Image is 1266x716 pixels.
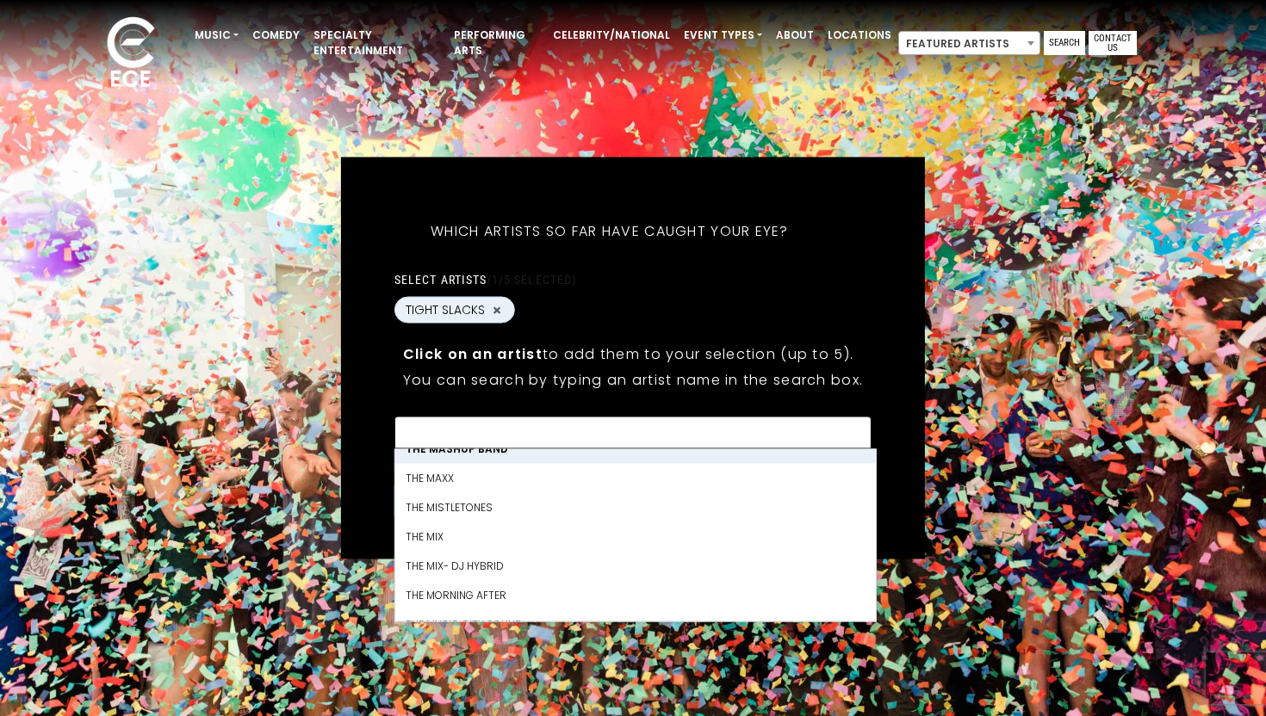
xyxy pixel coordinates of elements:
[395,522,876,552] li: The Mix
[677,21,769,50] a: Event Types
[394,272,576,287] label: Select artists
[403,344,543,364] strong: Click on an artist
[403,369,863,391] p: You can search by typing an artist name in the search box.
[395,493,876,522] li: The Mistletones
[490,302,504,318] button: Remove TIGHT SLACKS
[394,201,825,262] h5: Which artists so far have caught your eye?
[188,21,245,50] a: Music
[447,21,546,65] a: Performing Arts
[898,31,1040,55] span: Featured Artists
[395,435,876,464] li: THE MASHUP BAND
[403,343,863,365] p: to add them to your selection (up to 5).
[88,12,174,96] img: ece_new_logo_whitev2-1.png
[395,464,876,493] li: THE MAXX
[307,21,447,65] a: Specialty Entertainment
[395,581,876,610] li: THE MORNING AFTER
[1089,31,1137,55] a: Contact Us
[546,21,677,50] a: Celebrity/National
[245,21,307,50] a: Comedy
[395,552,876,581] li: The Mix- DJ Hybrid
[406,428,860,443] textarea: Search
[1044,31,1085,55] a: Search
[769,21,821,50] a: About
[821,21,898,50] a: Locations
[406,301,485,319] span: TIGHT SLACKS
[487,273,577,287] span: (1/5 selected)
[395,610,876,639] li: The Music City Sound
[899,32,1039,56] span: Featured Artists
